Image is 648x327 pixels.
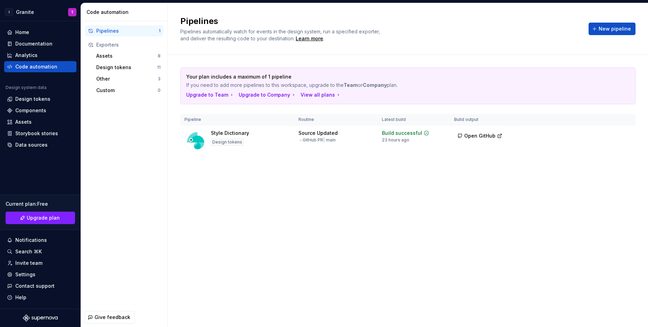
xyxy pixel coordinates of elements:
a: Storybook stories [4,128,76,139]
strong: Company [363,82,387,88]
a: Home [4,27,76,38]
div: Design tokens [15,96,50,103]
h2: Pipelines [180,16,580,27]
button: New pipeline [589,23,635,35]
div: Notifications [15,237,47,244]
div: 8 [158,53,161,59]
button: Custom0 [93,85,163,96]
div: Other [96,75,158,82]
div: 0 [158,88,161,93]
a: Assets [4,116,76,128]
div: Assets [96,52,158,59]
div: Code automation [15,63,57,70]
div: Source Updated [298,130,338,137]
strong: Team [344,82,358,88]
div: 3 [158,76,161,82]
div: Design tokens [96,64,157,71]
div: Analytics [15,52,38,59]
a: Analytics [4,50,76,61]
a: Documentation [4,38,76,49]
div: 23 hours ago [382,137,409,143]
div: Exporters [96,41,161,48]
span: | [323,137,325,142]
span: Upgrade plan [27,214,60,221]
a: Design tokens [4,93,76,105]
a: Components [4,105,76,116]
a: Learn more [296,35,323,42]
a: Data sources [4,139,76,150]
div: Invite team [15,260,42,267]
button: Assets8 [93,50,163,62]
div: Help [15,294,26,301]
a: Upgrade plan [6,212,75,224]
div: Assets [15,118,32,125]
button: View all plans [301,91,341,98]
span: . [295,36,324,41]
div: Documentation [15,40,52,47]
button: Open GitHub [454,130,506,142]
th: Pipeline [180,114,294,125]
button: Pipelines1 [85,25,163,36]
div: Home [15,29,29,36]
th: Latest build [378,114,450,125]
div: Data sources [15,141,48,148]
div: Design tokens [211,139,244,146]
button: Give feedback [84,311,135,324]
div: Style Dictionary [211,130,249,137]
button: IGraniteT [1,5,79,19]
div: Custom [96,87,158,94]
div: I [5,8,13,16]
button: Search ⌘K [4,246,76,257]
button: Contact support [4,280,76,292]
th: Build output [450,114,511,125]
div: Granite [16,9,34,16]
div: → GitHub PR main [298,137,336,143]
div: Storybook stories [15,130,58,137]
button: Help [4,292,76,303]
div: 1 [159,28,161,34]
p: If you need to add more pipelines to this workspace, upgrade to the or plan. [186,82,581,89]
span: Open GitHub [464,132,495,139]
a: Invite team [4,257,76,269]
a: Settings [4,269,76,280]
span: New pipeline [599,25,631,32]
div: Current plan : Free [6,201,75,207]
span: Pipelines automatically watch for events in the design system, run a specified exporter, and deli... [180,28,382,41]
svg: Supernova Logo [23,314,58,321]
div: T [71,9,74,15]
button: Upgrade to Team [186,91,235,98]
div: Search ⌘K [15,248,42,255]
div: Contact support [15,283,55,289]
div: Code automation [87,9,165,16]
button: Upgrade to Company [239,91,296,98]
div: 11 [157,65,161,70]
button: Design tokens11 [93,62,163,73]
th: Routine [294,114,378,125]
div: Settings [15,271,35,278]
div: Design system data [6,85,47,90]
span: Give feedback [95,314,130,321]
button: Notifications [4,235,76,246]
a: Open GitHub [454,134,506,140]
div: Build successful [382,130,422,137]
button: Other3 [93,73,163,84]
a: Code automation [4,61,76,72]
div: Components [15,107,46,114]
div: Pipelines [96,27,159,34]
p: Your plan includes a maximum of 1 pipeline [186,73,581,80]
